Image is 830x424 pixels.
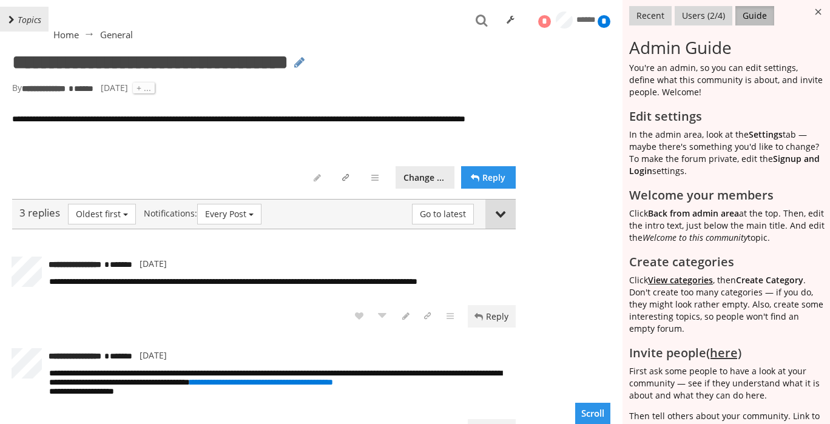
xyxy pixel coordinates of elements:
button: + ... [133,82,155,93]
h2: Invite people [629,347,825,359]
li: 3 replies [19,206,60,220]
em: Welcome to this community [643,232,747,243]
a: Reply [468,305,516,328]
button: Oldest first [68,204,136,224]
a: Change ... [396,166,454,189]
a: Link to this post [417,305,439,329]
b: Settings [749,129,783,140]
button: Scroll [575,403,610,424]
a: View categories [648,274,713,286]
a: More... [364,166,390,193]
a: Link to this post [336,166,357,192]
a: More... [439,305,465,330]
span: [DATE] [140,258,167,269]
p: In the admin area, look at the tab — maybe there's something you'd like to change? To make the fo... [629,129,825,177]
a: General [95,24,138,45]
a: Home [49,24,84,45]
p: Click at the top. Then, edit the intro text, just below the main title. And edit the topic. [629,207,825,244]
a: Edit [394,305,417,330]
button: Go to latest [412,204,474,224]
a: Signup and Login [629,153,820,177]
span: [DATE] [101,82,128,93]
span: More votes... [371,305,394,328]
span: Notifications: [144,207,261,219]
span: By [12,82,22,93]
h3: Admin Guide [629,39,825,56]
h2: Welcome your members [629,189,825,201]
a: (here) [706,345,741,361]
h2: Edit settings [629,110,825,123]
p: Click , then . Don't create too many categories — if you do, they might look rather empty. Also, ... [629,274,825,335]
button: Users (2/4) [675,6,732,25]
b: Reply [482,172,505,183]
button: Every Post [197,204,261,224]
a: Like this [345,305,372,330]
span: [DATE] [140,349,167,361]
span: Topics [18,14,41,25]
a: Edit [306,166,329,193]
b: Back from admin area [648,207,739,219]
button: Recent [629,6,672,25]
p: You're an admin, so you can edit settings, define what this community is about, and invite people... [629,62,825,98]
button: Guide [735,6,774,25]
strong: Create Category [736,274,803,286]
h2: Create categories [629,256,825,268]
p: First ask some people to have a look at your community — see if they understand what it is about ... [629,365,825,402]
